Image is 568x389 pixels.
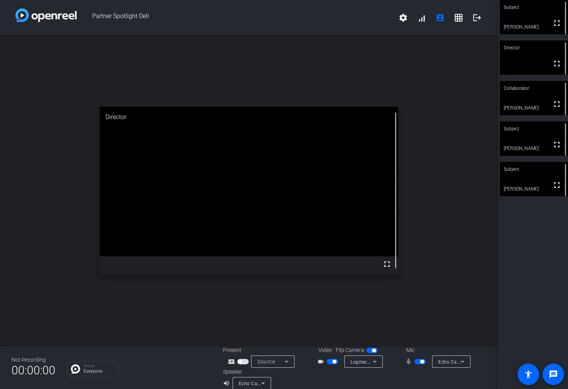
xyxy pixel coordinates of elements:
[223,379,232,388] mat-icon: volume_up
[500,121,568,136] div: Subject
[552,180,561,190] mat-icon: fullscreen
[239,380,380,386] span: Echo Cancelling Speakerphone (Jabra Speak 750) (0b0e:24b1)
[399,13,408,22] mat-icon: settings
[405,357,414,366] mat-icon: mic_none
[552,140,561,149] mat-icon: fullscreen
[84,364,115,368] p: Group
[100,107,399,128] div: Director
[15,8,77,22] img: white-gradient.svg
[336,346,364,354] span: Flip Camera
[71,364,80,374] img: Chat Icon
[552,99,561,109] mat-icon: fullscreen
[552,59,561,68] mat-icon: fullscreen
[223,346,300,354] div: Present
[12,361,55,380] span: 00:00:00
[436,13,445,22] mat-icon: account_box
[500,81,568,96] div: Collaborator
[500,40,568,55] div: Director
[84,369,115,374] p: Everyone
[228,357,237,366] mat-icon: screen_share_outline
[12,356,55,364] div: Not Recording
[454,13,463,22] mat-icon: grid_on
[412,8,431,27] button: signal_cellular_alt
[350,359,436,365] span: Logitech Webcam C930e (046d:0843)
[524,370,533,379] mat-icon: accessibility
[382,259,392,269] mat-icon: fullscreen
[500,162,568,177] div: Subject
[552,19,561,28] mat-icon: fullscreen
[77,8,394,27] span: Partner Spotlight Dell
[317,357,327,366] mat-icon: videocam_outline
[399,346,476,354] div: Mic
[223,368,269,376] div: Speaker
[549,370,558,379] mat-icon: message
[318,346,332,354] span: Video
[257,359,275,365] span: Source
[472,13,482,22] mat-icon: logout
